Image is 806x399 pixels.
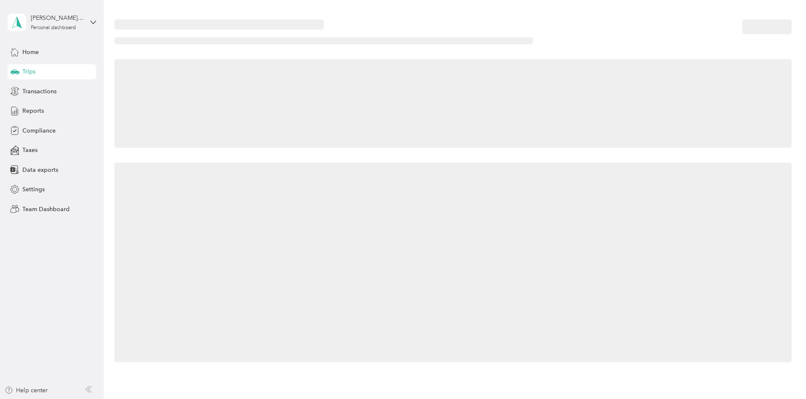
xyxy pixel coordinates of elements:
span: Transactions [22,87,57,96]
span: Settings [22,185,45,194]
div: Personal dashboard [31,25,76,30]
span: Compliance [22,126,56,135]
span: Team Dashboard [22,205,70,214]
span: Reports [22,106,44,115]
span: Data exports [22,166,58,174]
span: Home [22,48,39,57]
span: Taxes [22,146,38,155]
iframe: Everlance-gr Chat Button Frame [759,352,806,399]
span: Trips [22,67,35,76]
button: Help center [5,386,48,395]
div: [PERSON_NAME][EMAIL_ADDRESS][PERSON_NAME][DOMAIN_NAME] [31,14,84,22]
